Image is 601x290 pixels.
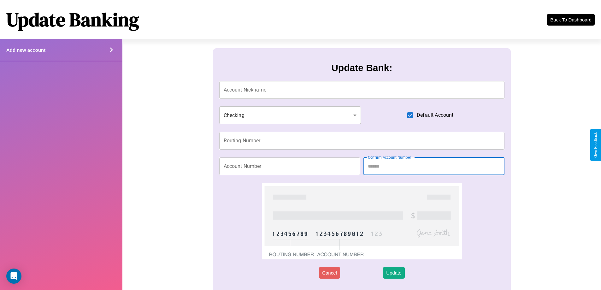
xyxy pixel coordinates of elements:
[331,62,392,73] h3: Update Bank:
[368,155,411,160] label: Confirm Account Number
[593,132,598,158] div: Give Feedback
[6,47,45,53] h4: Add new account
[319,267,340,279] button: Cancel
[417,111,453,119] span: Default Account
[6,269,21,284] div: Open Intercom Messenger
[547,14,595,26] button: Back To Dashboard
[262,183,462,259] img: check
[6,7,139,33] h1: Update Banking
[219,106,361,124] div: Checking
[383,267,404,279] button: Update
